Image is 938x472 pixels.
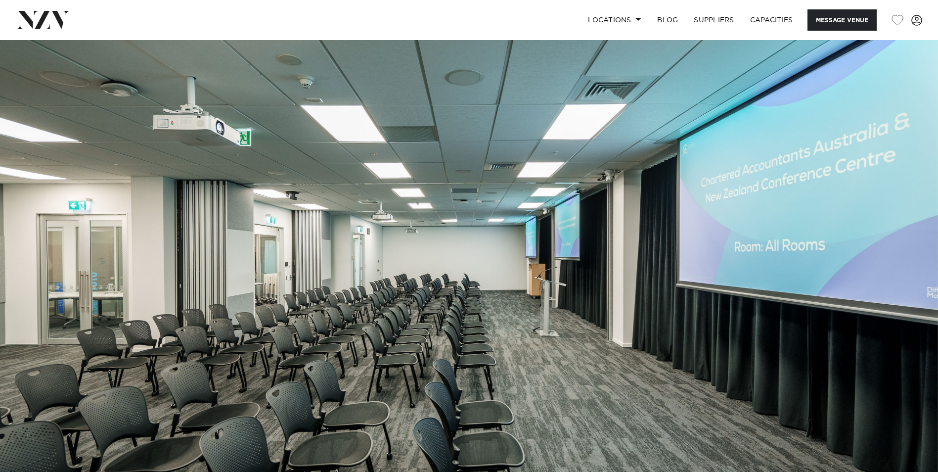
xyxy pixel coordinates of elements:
a: Locations [580,9,649,31]
a: BLOG [649,9,686,31]
button: Message Venue [807,9,877,31]
a: Capacities [742,9,801,31]
a: SUPPLIERS [686,9,742,31]
img: nzv-logo.png [16,11,70,29]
